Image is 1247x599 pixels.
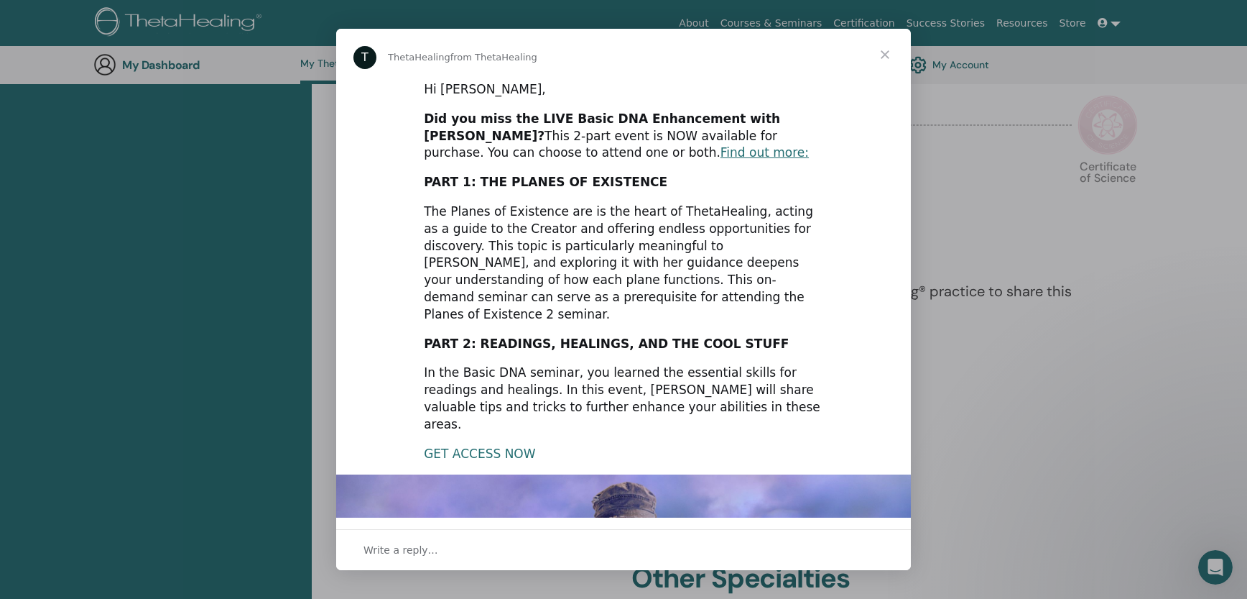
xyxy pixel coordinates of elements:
[336,529,911,570] div: Open conversation and reply
[424,204,823,324] div: The Planes of Existence are is the heart of ThetaHealing, acting as a guide to the Creator and of...
[424,447,535,461] a: GET ACCESS NOW
[424,111,780,143] b: Did you miss the LIVE Basic DNA Enhancement with [PERSON_NAME]?
[859,29,911,81] span: Close
[353,46,376,69] div: Profile image for ThetaHealing
[720,145,809,160] a: Find out more:
[424,81,823,99] div: Hi [PERSON_NAME],
[424,365,823,433] div: In the Basic DNA seminar, you learned the essential skills for readings and healings. In this eve...
[363,541,438,559] span: Write a reply…
[450,52,537,63] span: from ThetaHealing
[424,111,823,162] div: This 2-part event is NOW available for purchase. You can choose to attend one or both.
[424,175,667,189] b: PART 1: THE PLANES OF EXISTENCE
[388,52,450,63] span: ThetaHealing
[424,337,789,351] b: PART 2: READINGS, HEALINGS, AND THE COOL STUFF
